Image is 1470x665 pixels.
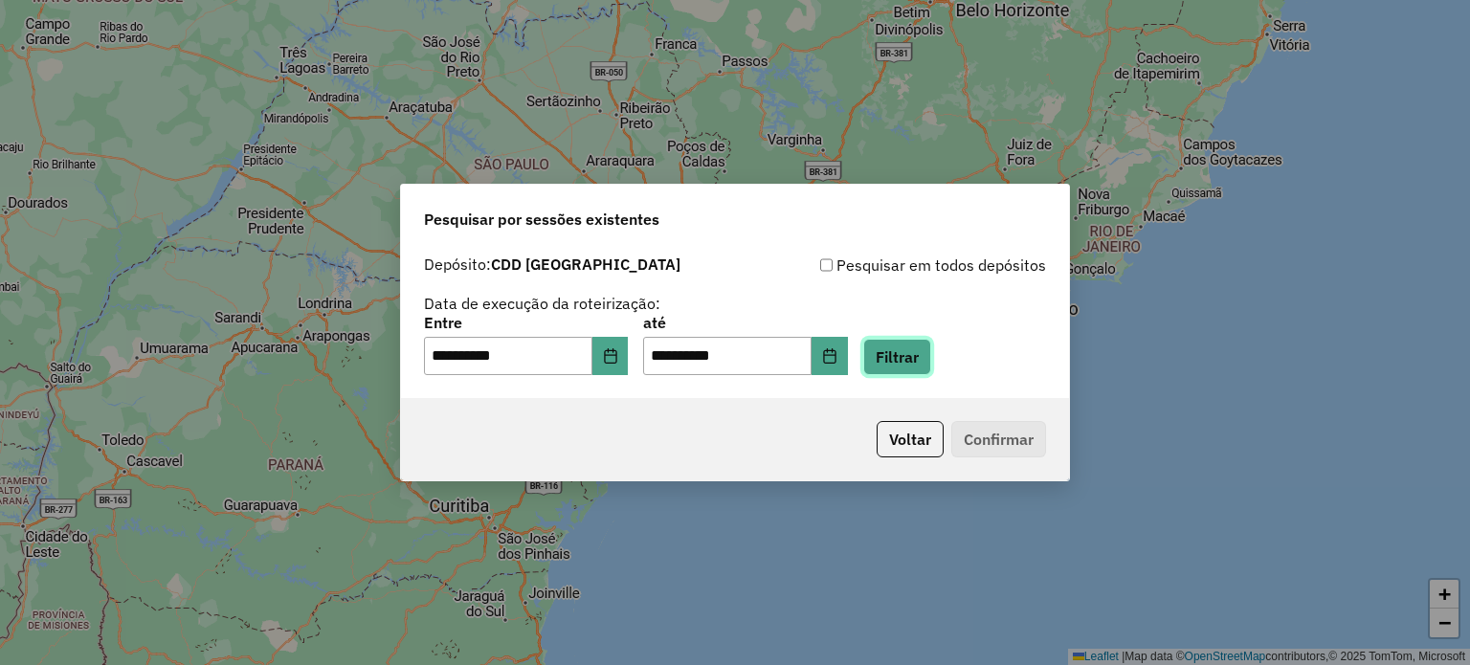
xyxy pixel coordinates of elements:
[643,311,847,334] label: até
[863,339,931,375] button: Filtrar
[424,253,680,276] label: Depósito:
[735,254,1046,277] div: Pesquisar em todos depósitos
[877,421,944,457] button: Voltar
[424,208,659,231] span: Pesquisar por sessões existentes
[491,255,680,274] strong: CDD [GEOGRAPHIC_DATA]
[424,292,660,315] label: Data de execução da roteirização:
[592,337,629,375] button: Choose Date
[424,311,628,334] label: Entre
[812,337,848,375] button: Choose Date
